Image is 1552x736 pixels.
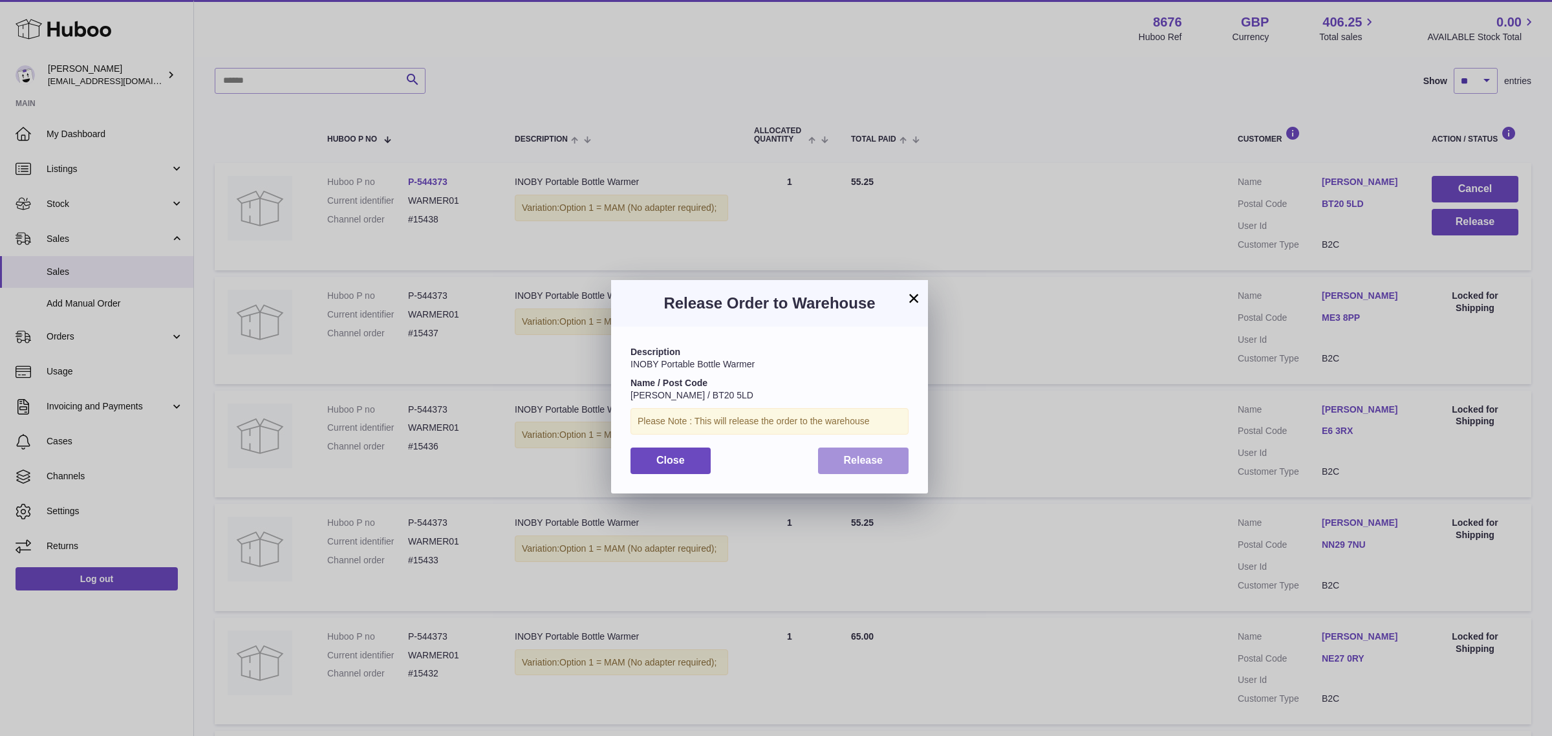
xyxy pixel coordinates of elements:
div: Please Note : This will release the order to the warehouse [630,408,909,435]
span: [PERSON_NAME] / BT20 5LD [630,390,753,400]
strong: Description [630,347,680,357]
span: Close [656,455,685,466]
span: Release [844,455,883,466]
button: Release [818,448,909,474]
span: INOBY Portable Bottle Warmer [630,359,755,369]
button: Close [630,448,711,474]
h3: Release Order to Warehouse [630,293,909,314]
strong: Name / Post Code [630,378,707,388]
button: × [906,290,921,306]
